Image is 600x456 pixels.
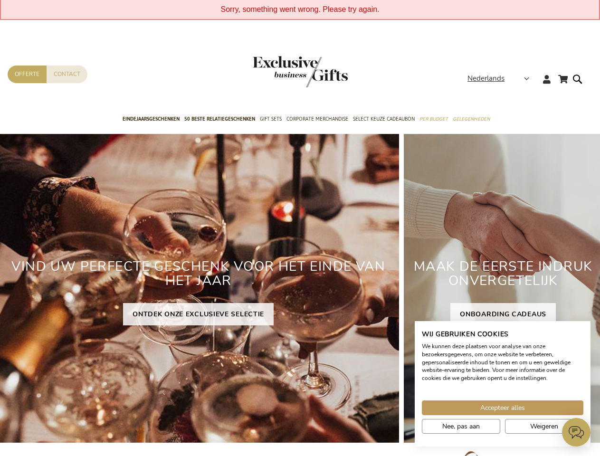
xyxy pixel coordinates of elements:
button: Pas cookie voorkeuren aan [422,419,500,434]
a: Contact [47,66,87,83]
iframe: belco-activator-frame [562,418,590,446]
a: ONTDEK ONZE EXCLUSIEVE SELECTIE [123,303,274,325]
span: Corporate Merchandise [286,114,348,124]
span: Sorry, something went wrong. Please try again. [220,5,379,13]
span: Select Keuze Cadeaubon [353,114,415,124]
img: Exclusive Business gifts logo [253,56,348,87]
a: store logo [253,56,300,87]
span: 50 beste relatiegeschenken [184,114,255,124]
span: Eindejaarsgeschenken [123,114,180,124]
span: Weigeren [530,421,558,431]
div: Nederlands [467,73,535,84]
a: ONBOARDING CADEAUS [450,303,556,325]
span: Gelegenheden [453,114,490,124]
span: Accepteer alles [480,403,525,413]
a: Offerte [8,66,47,83]
span: Per Budget [419,114,448,124]
button: Alle cookies weigeren [505,419,583,434]
span: Nederlands [467,73,505,84]
h2: Wij gebruiken cookies [422,330,583,339]
button: Accepteer alle cookies [422,400,583,415]
p: We kunnen deze plaatsen voor analyse van onze bezoekersgegevens, om onze website te verbeteren, g... [422,342,583,382]
span: Gift Sets [260,114,282,124]
span: Nee, pas aan [442,421,480,431]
